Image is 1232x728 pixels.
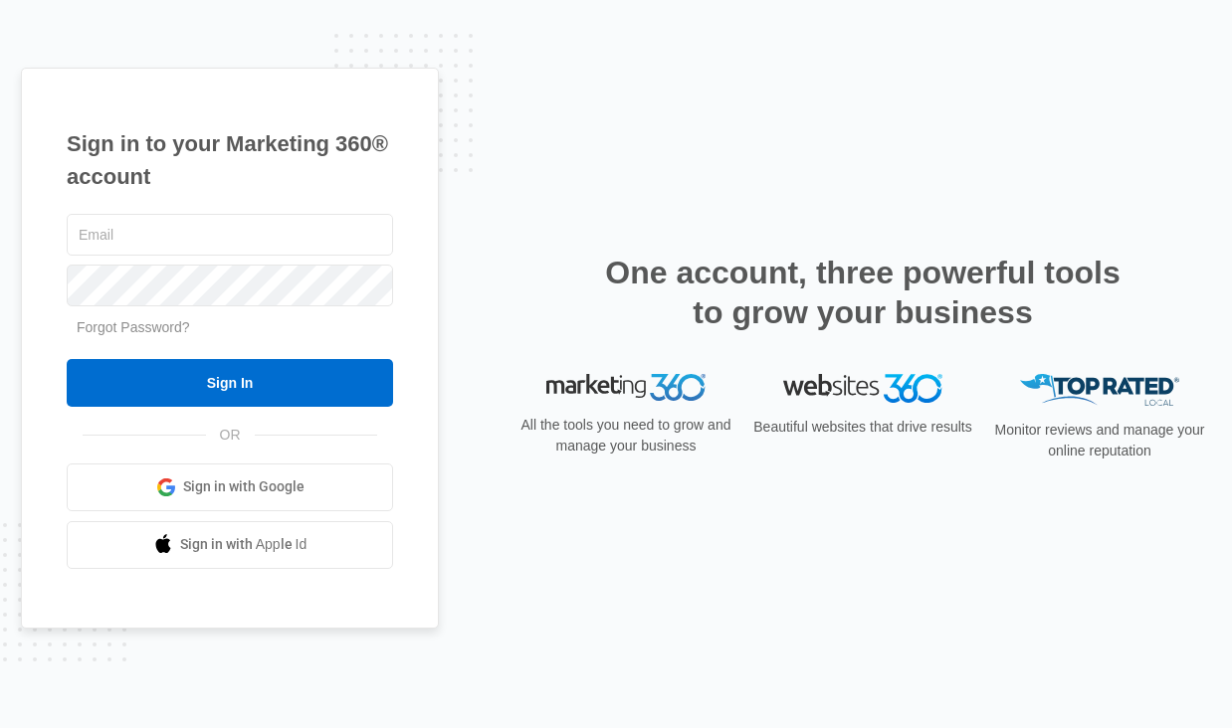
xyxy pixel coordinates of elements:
img: Top Rated Local [1020,374,1179,407]
input: Sign In [67,359,393,407]
h1: Sign in to your Marketing 360® account [67,127,393,193]
span: OR [206,425,255,446]
a: Sign in with Apple Id [67,521,393,569]
p: All the tools you need to grow and manage your business [514,415,737,456]
img: Marketing 360 [546,374,706,402]
a: Sign in with Google [67,463,393,511]
p: Monitor reviews and manage your online reputation [988,420,1211,461]
input: Email [67,214,393,256]
p: Beautiful websites that drive results [751,417,974,438]
h2: One account, three powerful tools to grow your business [599,253,1127,332]
img: Websites 360 [783,374,942,403]
a: Forgot Password? [77,319,190,335]
span: Sign in with Apple Id [180,534,308,555]
span: Sign in with Google [183,476,305,497]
